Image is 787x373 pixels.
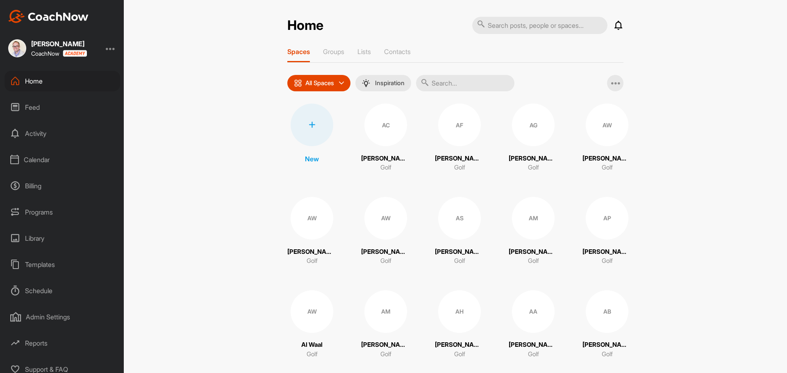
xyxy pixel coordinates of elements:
p: [PERSON_NAME] [582,340,632,350]
div: Home [5,71,120,91]
div: AM [512,197,555,240]
a: AM[PERSON_NAME]Golf [361,290,410,359]
p: Golf [602,163,613,172]
p: Golf [602,256,613,266]
img: menuIcon [362,79,370,87]
p: Golf [454,256,465,266]
p: New [305,154,319,164]
div: AG [512,104,555,146]
p: [PERSON_NAME] [582,247,632,257]
p: [PERSON_NAME] [435,340,484,350]
p: Golf [528,256,539,266]
a: AW[PERSON_NAME]Golf [361,197,410,266]
div: AA [512,290,555,333]
div: AF [438,104,481,146]
div: Schedule [5,280,120,301]
p: Golf [454,163,465,172]
input: Search posts, people or spaces... [472,17,607,34]
p: [PERSON_NAME] [361,340,410,350]
p: Golf [602,350,613,359]
p: [PERSON_NAME] [435,154,484,163]
div: Admin Settings [5,307,120,327]
img: CoachNow [8,10,89,23]
p: Lists [357,47,371,56]
p: [PERSON_NAME] [361,247,410,257]
a: AM[PERSON_NAME]Golf [509,197,558,266]
a: AS[PERSON_NAME]Golf [435,197,484,266]
div: AH [438,290,481,333]
div: AW [291,290,333,333]
a: AF[PERSON_NAME]Golf [435,104,484,172]
p: Groups [323,47,344,56]
p: [PERSON_NAME] [582,154,632,163]
div: AW [291,197,333,240]
p: All Spaces [305,80,334,86]
p: [PERSON_NAME] [361,154,410,163]
div: AC [364,104,407,146]
a: AP[PERSON_NAME]Golf [582,197,632,266]
a: AW[PERSON_NAME]Golf [582,104,632,172]
img: icon [294,79,302,87]
h2: Home [287,18,323,34]
img: square_f23e1ae658f500808a5cb78230ae1be5.jpg [8,39,26,57]
p: [PERSON_NAME] [509,247,558,257]
p: Golf [528,163,539,172]
p: Golf [380,256,391,266]
a: AH[PERSON_NAME]Golf [435,290,484,359]
p: Spaces [287,47,310,56]
div: AM [364,290,407,333]
div: AP [586,197,628,240]
a: AG[PERSON_NAME]Golf [509,104,558,172]
a: AC[PERSON_NAME]Golf [361,104,410,172]
p: Contacts [384,47,411,56]
p: Golf [528,350,539,359]
p: [PERSON_NAME] [435,247,484,257]
div: Activity [5,123,120,144]
div: AS [438,197,481,240]
p: [PERSON_NAME] [509,340,558,350]
p: Golf [307,256,318,266]
img: CoachNow acadmey [63,50,87,57]
p: Golf [454,350,465,359]
a: AW[PERSON_NAME]Golf [287,197,337,266]
div: Calendar [5,149,120,170]
div: CoachNow [31,50,87,57]
p: Inspiration [375,80,405,86]
p: Golf [380,350,391,359]
a: AA[PERSON_NAME]Golf [509,290,558,359]
p: Golf [307,350,318,359]
a: AWAl WaalGolf [287,290,337,359]
div: Billing [5,176,120,196]
div: Library [5,228,120,249]
div: AB [586,290,628,333]
p: Al Waal [301,340,323,350]
div: Reports [5,333,120,353]
p: [PERSON_NAME] [509,154,558,163]
div: [PERSON_NAME] [31,41,87,47]
input: Search... [416,75,514,91]
div: AW [364,197,407,240]
div: AW [586,104,628,146]
div: Feed [5,97,120,118]
a: AB[PERSON_NAME]Golf [582,290,632,359]
p: [PERSON_NAME] [287,247,337,257]
div: Templates [5,254,120,275]
p: Golf [380,163,391,172]
div: Programs [5,202,120,222]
